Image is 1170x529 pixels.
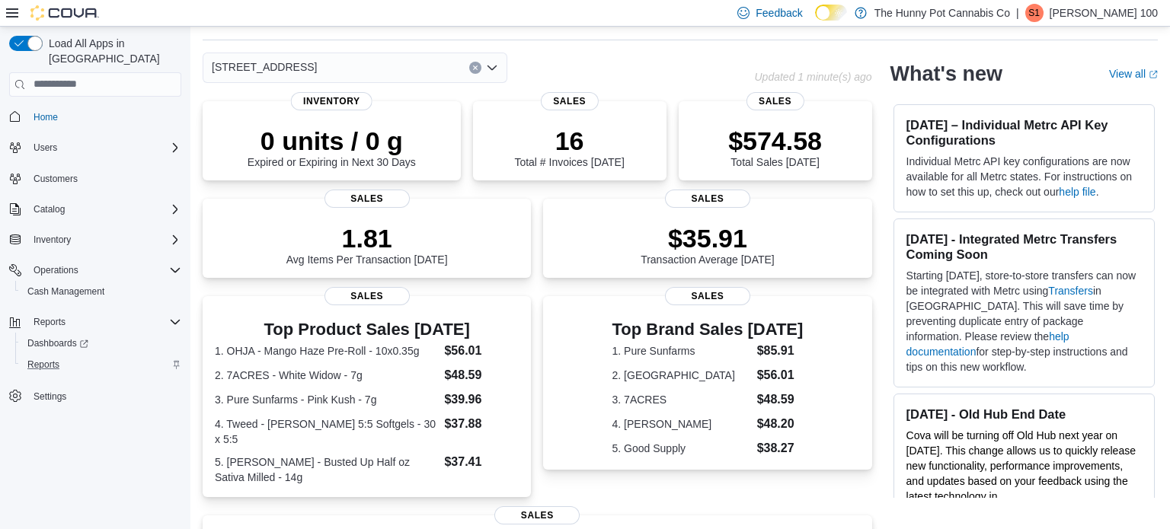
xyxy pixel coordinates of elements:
[27,139,181,157] span: Users
[641,223,775,253] p: $35.91
[612,320,804,339] h3: Top Brand Sales [DATE]
[906,406,1142,422] h3: [DATE] - Old Hub End Date
[612,368,751,383] dt: 2. [GEOGRAPHIC_DATA]
[906,330,1069,358] a: help documentation
[3,229,187,250] button: Inventory
[286,223,448,253] p: 1.81
[212,58,317,76] span: [STREET_ADDRESS]
[27,108,64,126] a: Home
[27,200,71,218] button: Catalog
[757,390,804,409] dd: $48.59
[3,311,187,333] button: Reports
[746,92,804,110] span: Sales
[27,261,181,279] span: Operations
[34,173,78,185] span: Customers
[757,439,804,457] dd: $38.27
[248,126,416,156] p: 0 units / 0 g
[906,117,1142,148] h3: [DATE] – Individual Metrc API Key Configurations
[27,261,85,279] button: Operations
[21,355,66,374] a: Reports
[9,100,181,447] nav: Complex example
[27,107,181,126] span: Home
[27,169,181,188] span: Customers
[27,200,181,218] span: Catalog
[1048,285,1093,297] a: Transfers
[444,390,519,409] dd: $39.96
[15,354,187,375] button: Reports
[874,4,1010,22] p: The Hunny Pot Cannabis Co
[248,126,416,168] div: Expired or Expiring in Next 30 Days
[1050,4,1158,22] p: [PERSON_NAME] 100
[1025,4,1044,22] div: Sarah 100
[21,355,181,374] span: Reports
[612,392,751,407] dt: 3. 7ACRES
[757,366,804,384] dd: $56.01
[27,313,181,331] span: Reports
[15,333,187,354] a: Dashboards
[906,429,1136,518] span: Cova will be turning off Old Hub next year on [DATE]. This change allows us to quickly release ne...
[665,287,750,305] span: Sales
[665,190,750,208] span: Sales
[1109,68,1158,80] a: View allExternal link
[27,313,72,331] button: Reports
[906,231,1142,262] h3: [DATE] - Integrated Metrc Transfers Coming Soon
[641,223,775,266] div: Transaction Average [DATE]
[324,287,410,305] span: Sales
[1059,186,1095,198] a: help file
[444,366,519,384] dd: $48.59
[215,343,438,359] dt: 1. OHJA - Mango Haze Pre-Roll - 10x0.35g
[27,285,104,298] span: Cash Management
[27,170,84,188] a: Customers
[215,392,438,407] dt: 3. Pure Sunfarms - Pink Kush - 7g
[486,62,498,74] button: Open list of options
[514,126,624,156] p: 16
[444,415,519,433] dd: $37.88
[215,416,438,447] dt: 4. Tweed - [PERSON_NAME] 5:5 Softgels - 30 x 5:5
[27,386,181,405] span: Settings
[34,234,71,246] span: Inventory
[34,390,66,403] span: Settings
[890,62,1002,86] h2: What's new
[3,167,187,190] button: Customers
[21,334,94,352] a: Dashboards
[514,126,624,168] div: Total # Invoices [DATE]
[215,368,438,383] dt: 2. 7ACRES - White Widow - 7g
[215,454,438,485] dt: 5. [PERSON_NAME] - Busted Up Half oz Sativa Milled - 14g
[494,506,580,524] span: Sales
[612,343,751,359] dt: 1. Pure Sunfarms
[15,281,187,302] button: Cash Management
[754,71,871,83] p: Updated 1 minute(s) ago
[27,231,181,249] span: Inventory
[215,320,519,339] h3: Top Product Sales [DATE]
[469,62,481,74] button: Clear input
[34,111,58,123] span: Home
[27,387,72,406] a: Settings
[34,203,65,215] span: Catalog
[286,223,448,266] div: Avg Items Per Transaction [DATE]
[3,106,187,128] button: Home
[756,5,802,21] span: Feedback
[291,92,372,110] span: Inventory
[612,416,751,432] dt: 4. [PERSON_NAME]
[27,359,59,371] span: Reports
[1028,4,1040,22] span: S1
[21,282,110,301] a: Cash Management
[43,36,181,66] span: Load All Apps in [GEOGRAPHIC_DATA]
[27,139,63,157] button: Users
[728,126,822,168] div: Total Sales [DATE]
[34,316,66,328] span: Reports
[541,92,599,110] span: Sales
[30,5,99,21] img: Cova
[34,142,57,154] span: Users
[612,441,751,456] dt: 5. Good Supply
[21,282,181,301] span: Cash Management
[27,231,77,249] button: Inventory
[815,5,847,21] input: Dark Mode
[1149,70,1158,79] svg: External link
[728,126,822,156] p: $574.58
[34,264,78,276] span: Operations
[444,342,519,360] dd: $56.01
[3,199,187,220] button: Catalog
[21,334,181,352] span: Dashboards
